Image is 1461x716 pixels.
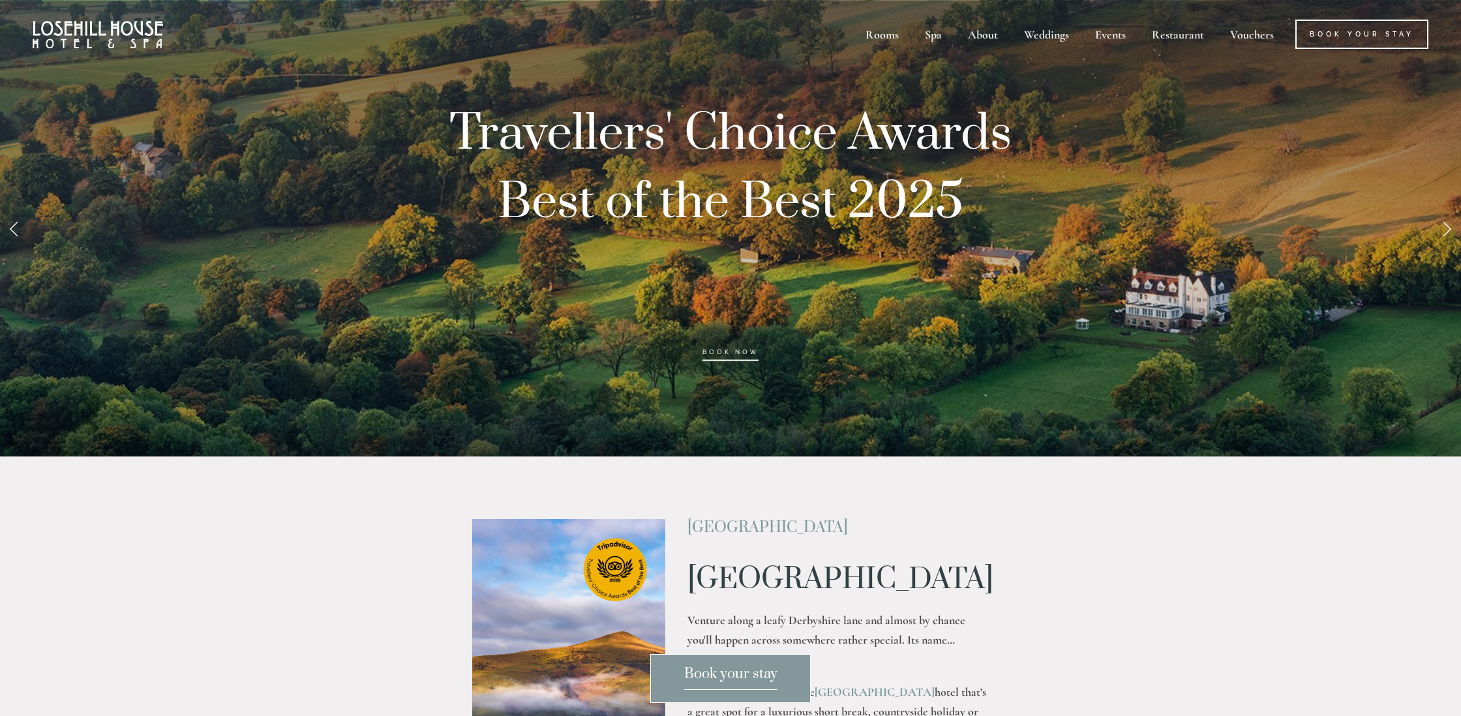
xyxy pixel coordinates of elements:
img: Losehill House [33,21,163,48]
div: About [956,20,1010,49]
a: Next Slide [1432,209,1461,248]
div: Restaurant [1140,20,1216,49]
div: Events [1083,20,1137,49]
a: Vouchers [1218,20,1286,49]
h2: [GEOGRAPHIC_DATA] [687,519,988,536]
a: Book Your Stay [1295,20,1428,49]
span: Book your stay [684,665,777,690]
p: Venture along a leafy Derbyshire lane and almost by chance you'll happen across somewhere rather ... [687,610,988,670]
div: Spa [913,20,954,49]
div: Rooms [854,20,911,49]
h1: [GEOGRAPHIC_DATA] [687,563,988,596]
div: Weddings [1012,20,1081,49]
a: BOOK NOW [702,348,759,361]
a: Book your stay [650,654,811,703]
p: Travellers' Choice Awards Best of the Best 2025 [398,100,1063,374]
